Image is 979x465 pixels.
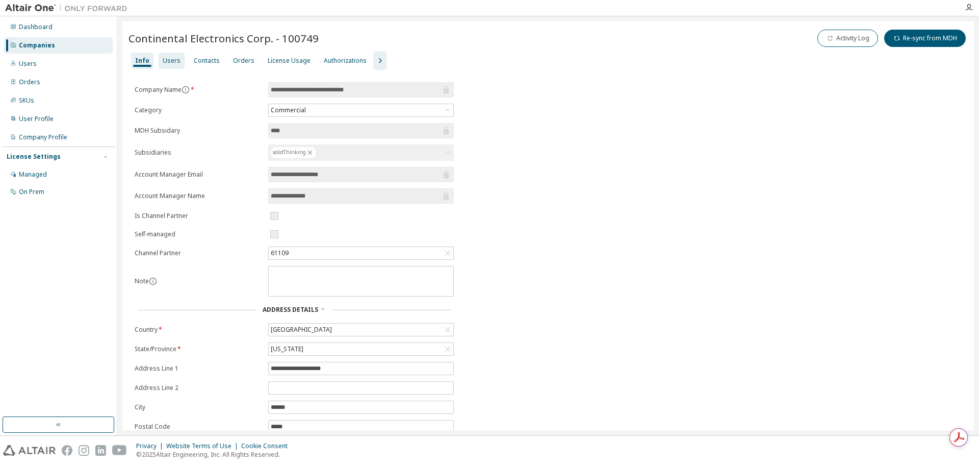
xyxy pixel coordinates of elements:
[135,384,262,392] label: Address Line 2
[3,445,56,456] img: altair_logo.svg
[194,57,220,65] div: Contacts
[263,305,318,314] span: Address Details
[135,106,262,114] label: Category
[62,445,72,456] img: facebook.svg
[5,3,133,13] img: Altair One
[268,57,311,65] div: License Usage
[136,442,166,450] div: Privacy
[269,324,453,336] div: [GEOGRAPHIC_DATA]
[112,445,127,456] img: youtube.svg
[19,96,34,105] div: SKUs
[19,115,54,123] div: User Profile
[135,192,262,200] label: Account Manager Name
[269,247,453,259] div: 61109
[163,57,181,65] div: Users
[149,277,157,285] button: information
[182,86,190,94] button: information
[135,423,262,431] label: Postal Code
[269,344,305,355] div: [US_STATE]
[135,212,262,220] label: Is Channel Partner
[19,78,40,86] div: Orders
[135,86,262,94] label: Company Name
[324,57,367,65] div: Authorizations
[270,146,317,159] div: solidThinking
[135,230,262,238] label: Self-managed
[135,249,262,257] label: Channel Partner
[128,31,319,45] span: Continental Electronics Corp. - 100749
[166,442,241,450] div: Website Terms of Use
[136,450,294,459] p: © 2025 Altair Engineering, Inc. All Rights Reserved.
[135,326,262,334] label: Country
[269,105,307,116] div: Commercial
[7,153,61,161] div: License Settings
[135,364,262,373] label: Address Line 1
[241,442,294,450] div: Cookie Consent
[95,445,106,456] img: linkedin.svg
[269,343,453,355] div: [US_STATE]
[135,277,149,285] label: Note
[135,57,149,65] div: Info
[19,170,47,179] div: Managed
[19,188,44,196] div: On Prem
[135,170,262,179] label: Account Manager Email
[19,133,67,141] div: Company Profile
[135,345,262,353] label: State/Province
[19,23,53,31] div: Dashboard
[135,127,262,135] label: MDH Subsidary
[79,445,89,456] img: instagram.svg
[269,324,333,335] div: [GEOGRAPHIC_DATA]
[233,57,254,65] div: Orders
[269,248,290,259] div: 61109
[135,403,262,411] label: City
[19,60,37,68] div: Users
[19,41,55,50] div: Companies
[268,144,454,161] div: solidThinking
[135,149,262,157] label: Subsidiaries
[817,30,878,47] button: Activity Log
[884,30,966,47] button: Re-sync from MDH
[269,104,453,116] div: Commercial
